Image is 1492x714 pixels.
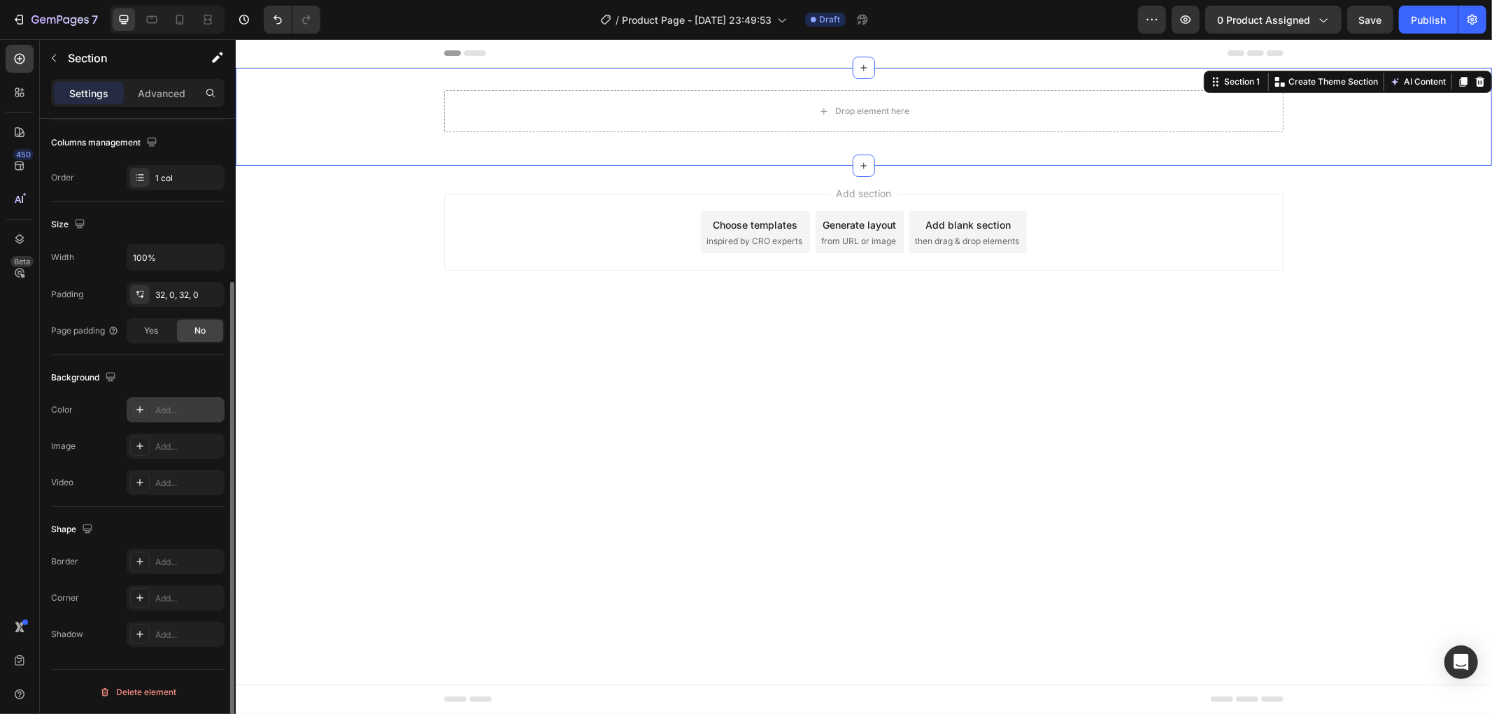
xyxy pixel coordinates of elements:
[51,628,83,641] div: Shadow
[1151,34,1213,51] button: AI Content
[51,440,76,452] div: Image
[51,134,160,152] div: Columns management
[99,684,176,701] div: Delete element
[92,11,98,28] p: 7
[1217,13,1310,27] span: 0 product assigned
[1444,645,1478,679] div: Open Intercom Messenger
[155,629,221,641] div: Add...
[236,39,1492,714] iframe: Design area
[51,681,225,704] button: Delete element
[51,324,119,337] div: Page padding
[10,256,34,267] div: Beta
[155,592,221,605] div: Add...
[1347,6,1393,34] button: Save
[51,476,73,489] div: Video
[616,13,619,27] span: /
[1411,13,1446,27] div: Publish
[13,149,34,160] div: 450
[155,441,221,453] div: Add...
[155,556,221,569] div: Add...
[51,555,78,568] div: Border
[51,592,79,604] div: Corner
[155,477,221,490] div: Add...
[585,196,660,208] span: from URL or image
[595,147,662,162] span: Add section
[155,404,221,417] div: Add...
[1399,6,1458,34] button: Publish
[194,324,206,337] span: No
[51,369,119,387] div: Background
[264,6,320,34] div: Undo/Redo
[690,178,775,193] div: Add blank section
[68,50,183,66] p: Section
[138,86,185,101] p: Advanced
[599,66,674,78] div: Drop element here
[51,520,96,539] div: Shape
[1053,36,1142,49] p: Create Theme Section
[986,36,1027,49] div: Section 1
[471,196,567,208] span: inspired by CRO experts
[622,13,772,27] span: Product Page - [DATE] 23:49:53
[51,215,88,234] div: Size
[155,289,221,301] div: 32, 0, 32, 0
[144,324,158,337] span: Yes
[478,178,562,193] div: Choose templates
[6,6,104,34] button: 7
[155,172,221,185] div: 1 col
[51,288,83,301] div: Padding
[1359,14,1382,26] span: Save
[69,86,108,101] p: Settings
[51,404,73,416] div: Color
[819,13,840,26] span: Draft
[51,251,74,264] div: Width
[127,245,224,270] input: Auto
[51,171,74,184] div: Order
[679,196,783,208] span: then drag & drop elements
[588,178,661,193] div: Generate layout
[1205,6,1342,34] button: 0 product assigned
